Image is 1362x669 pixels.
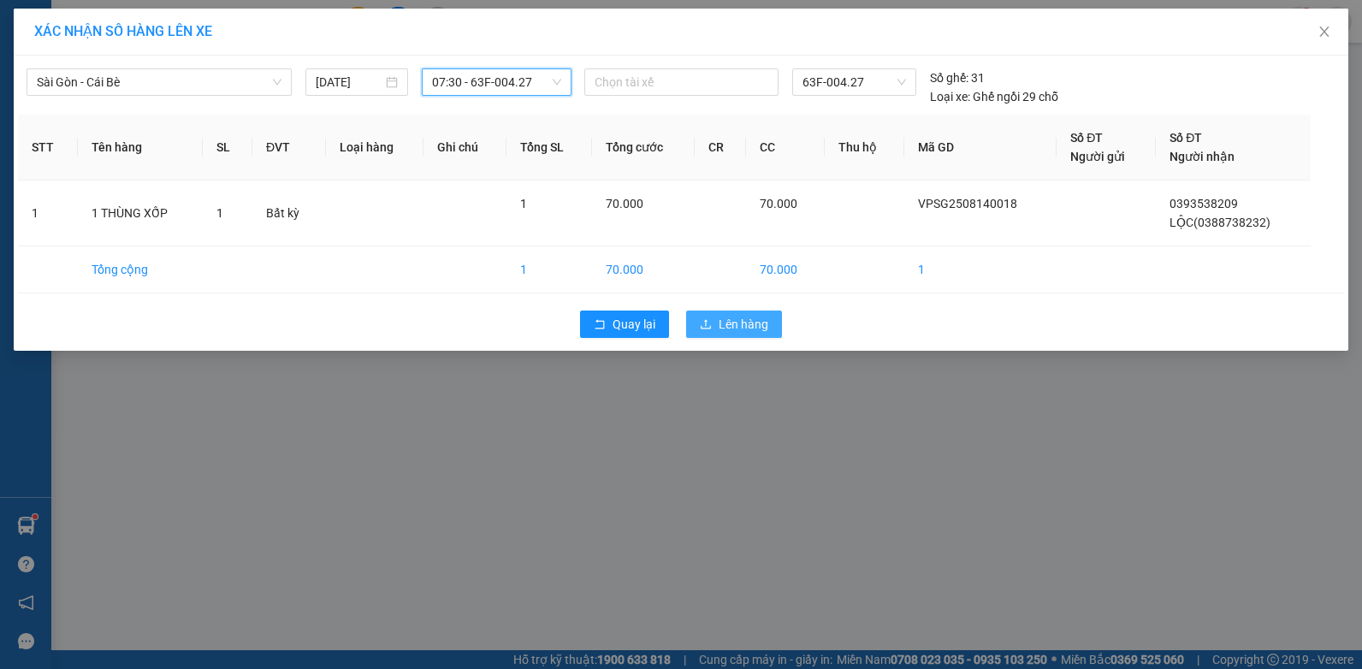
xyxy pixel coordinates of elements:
th: CC [746,115,825,181]
td: Bất kỳ [252,181,326,246]
span: Người nhận [1170,150,1235,163]
th: Tổng SL [506,115,592,181]
span: Người gửi [1070,150,1125,163]
td: 70.000 [746,246,825,293]
th: SL [203,115,252,181]
td: 1 [904,246,1057,293]
td: 70.000 [592,246,695,293]
th: ĐVT [252,115,326,181]
div: 31 [930,68,985,87]
button: rollbackQuay lại [580,311,669,338]
span: close [1318,25,1331,38]
th: STT [18,115,78,181]
span: 1 [216,206,223,220]
span: Số ghế: [930,68,968,87]
td: 1 [18,181,78,246]
span: rollback [594,318,606,332]
span: 63F-004.27 [802,69,907,95]
span: Sài Gòn - Cái Bè [37,69,281,95]
div: Ghế ngồi 29 chỗ [930,87,1058,106]
td: 1 THÙNG XỐP [78,181,203,246]
span: 1 [520,197,527,210]
input: 14/08/2025 [316,73,382,92]
span: Quay lại [613,315,655,334]
th: Loại hàng [326,115,424,181]
span: 70.000 [760,197,797,210]
th: Tên hàng [78,115,203,181]
td: 1 [506,246,592,293]
button: uploadLên hàng [686,311,782,338]
span: 07:30 - 63F-004.27 [432,69,560,95]
span: 0393538209 [1170,197,1238,210]
span: Số ĐT [1170,131,1202,145]
th: Thu hộ [825,115,904,181]
span: LỘC(0388738232) [1170,216,1270,229]
span: 70.000 [606,197,643,210]
th: Mã GD [904,115,1057,181]
span: Số ĐT [1070,131,1103,145]
span: XÁC NHẬN SỐ HÀNG LÊN XE [34,23,212,39]
span: Loại xe: [930,87,970,106]
th: Ghi chú [423,115,506,181]
th: CR [695,115,746,181]
span: VPSG2508140018 [918,197,1017,210]
th: Tổng cước [592,115,695,181]
button: Close [1300,9,1348,56]
span: Lên hàng [719,315,768,334]
span: upload [700,318,712,332]
td: Tổng cộng [78,246,203,293]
